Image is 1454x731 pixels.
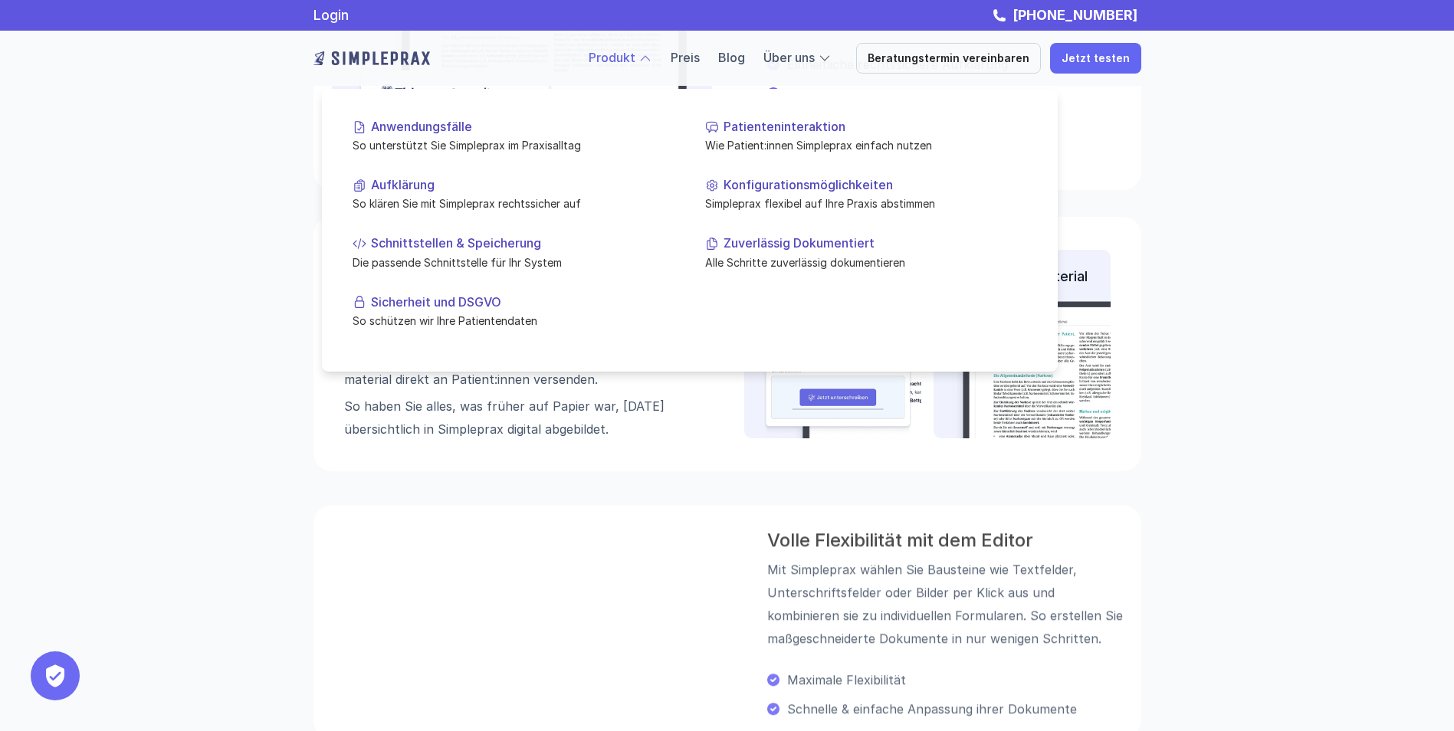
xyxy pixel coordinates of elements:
[763,50,815,65] a: Über uns
[340,282,687,340] a: Sicherheit und DSGVOSo schützen wir Ihre Patientendaten
[868,52,1029,65] p: Beratungstermin vereinbaren
[1009,7,1141,23] a: [PHONE_NUMBER]
[766,558,1122,650] p: Mit Simpleprax wählen Sie Bausteine wie Textfelder, Unterschriftsfelder oder Bilder per Klick aus...
[786,672,1122,687] p: Maximale Flexibilität
[693,166,1039,224] a: KonfigurationsmöglichkeitenSimpleprax flexibel auf Ihre Praxis abstimmen
[353,313,674,329] p: So schützen wir Ihre Patientendaten
[340,107,687,166] a: AnwendungsfälleSo unterstützt Sie Simpleprax im Praxisalltag
[724,178,1027,192] p: Konfigurationsmöglichkeiten
[340,166,687,224] a: AufklärungSo klären Sie mit Simpleprax rechtssicher auf
[763,300,1036,438] img: Beispielbild eines Vertrages
[952,268,1092,285] p: Informationsmaterial
[1013,7,1137,23] strong: [PHONE_NUMBER]
[724,236,1027,251] p: Zuverlässig Dokumentiert
[856,43,1041,74] a: Beratungstermin vereinbaren
[671,50,700,65] a: Preis
[371,236,674,251] p: Schnittstellen & Speicherung
[693,224,1039,282] a: Zuverlässig DokumentiertAlle Schritte zuverlässig dokumentieren
[344,275,689,390] p: Mit Simpleprax lassen sich nicht nur Anamnese­bögen und Aufklärungs­formulare digital ausfüllen, ...
[371,294,674,309] p: Sicherheit und DSGVO
[313,7,349,23] a: Login
[1062,52,1130,65] p: Jetzt testen
[371,120,674,134] p: Anwendungsfälle
[371,178,674,192] p: Aufklärung
[718,50,745,65] a: Blog
[952,300,1181,438] img: Beispielbild eine Informationsartikels auf dem Tablet
[705,254,1027,270] p: Alle Schritte zuverlässig dokumentieren
[353,137,674,153] p: So unterstützt Sie Simpleprax im Praxisalltag
[766,530,1122,552] h3: Volle Flexibilität mit dem Editor
[353,195,674,211] p: So klären Sie mit Simpleprax rechtssicher auf
[693,107,1039,166] a: PatienteninteraktionWie Patient:innen Simpleprax einfach nutzen
[340,224,687,282] a: Schnittstellen & SpeicherungDie passende Schnittstelle für Ihr System
[705,195,1027,211] p: Simpleprax flexibel auf Ihre Praxis abstimmen
[344,394,689,440] p: So haben Sie alles, was früher auf Papier war, [DATE] übersichtlich in Simpleprax digital abgebil...
[724,120,1027,134] p: Patienteninteraktion
[353,254,674,270] p: Die passende Schnittstelle für Ihr System
[1050,43,1141,74] a: Jetzt testen
[786,701,1122,716] p: Schnelle & einfache Anpassung ihrer Dokumente
[705,137,1027,153] p: Wie Patient:innen Simpleprax einfach nutzen
[589,50,635,65] a: Produkt
[786,86,1122,101] p: Kein redaktioneller Aufwand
